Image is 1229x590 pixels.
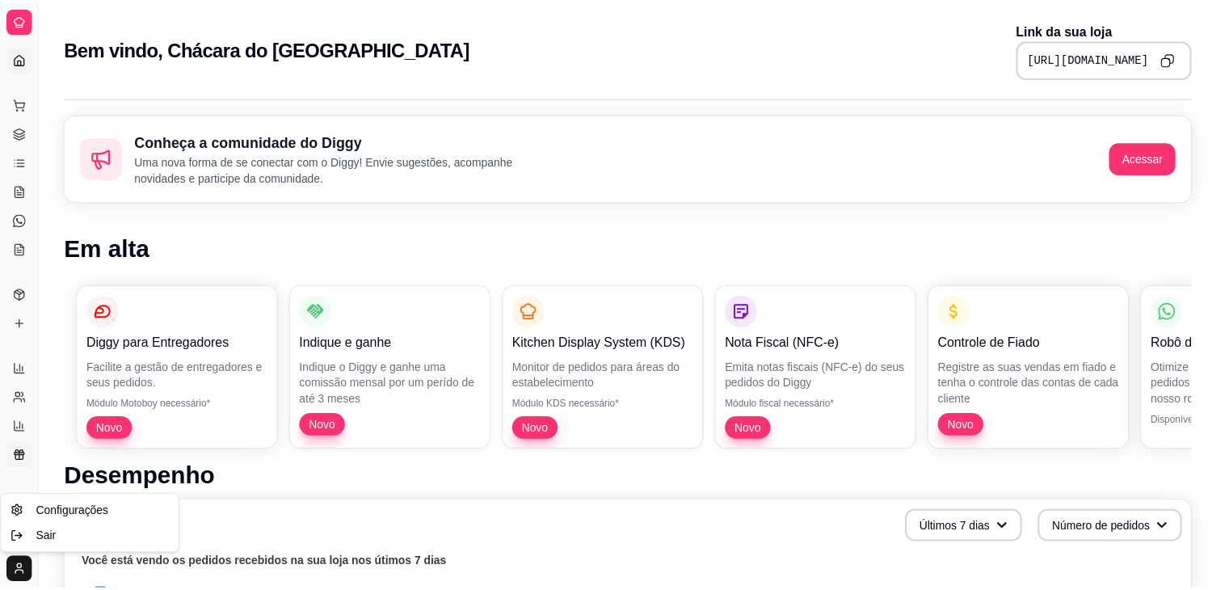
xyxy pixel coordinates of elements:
p: Módulo KDS necessário* [517,398,700,411]
span: Novo [520,420,560,436]
span: Novo [735,420,775,436]
button: Copy to clipboard [1166,45,1192,71]
h1: Desempenho [65,462,1203,491]
button: Acessar [1120,141,1187,174]
p: Link da sua loja [1026,19,1203,39]
h1: Em alta [65,234,1203,263]
pre: [URL][DOMAIN_NAME] [1037,50,1160,66]
span: Sair [36,529,57,546]
p: Registre as suas vendas em fiado e tenha o controle das contas de cada cliente [947,359,1130,407]
p: Diggy para Entregadores [87,333,270,352]
span: Novo [90,420,130,436]
span: Configurações [36,504,109,520]
h2: Conheça a comunidade do Diggy [136,130,549,153]
p: Módulo Motoboy necessário* [87,398,270,411]
span: Novo [950,417,990,433]
button: Últimos 7 dias [914,511,1032,543]
p: Uma nova forma de se conectar com o Diggy! Envie sugestões, acompanhe novidades e participe da co... [136,153,549,185]
button: Número de pedidos [1048,511,1193,543]
p: Controle de Fiado [947,333,1130,352]
p: Nota Fiscal (NFC-e) [732,333,915,352]
p: Indique o Diggy e ganhe uma comissão mensal por um perído de até 3 meses [302,359,485,407]
span: Novo [305,417,345,433]
h2: Bem vindo, Chácara do [GEOGRAPHIC_DATA] [65,36,474,61]
p: Kitchen Display System (KDS) [517,333,700,352]
p: Emita notas fiscais (NFC-e) do seus pedidos do Diggy [732,359,915,391]
p: Facilite a gestão de entregadores e seus pedidos. [87,359,270,391]
p: Indique e ganhe [302,333,485,352]
p: Monitor de pedidos para áreas do estabelecimento [517,359,700,391]
text: Você está vendo os pedidos recebidos na sua loja nos útimos 7 dias [82,556,451,569]
p: Módulo fiscal necessário* [732,398,915,411]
